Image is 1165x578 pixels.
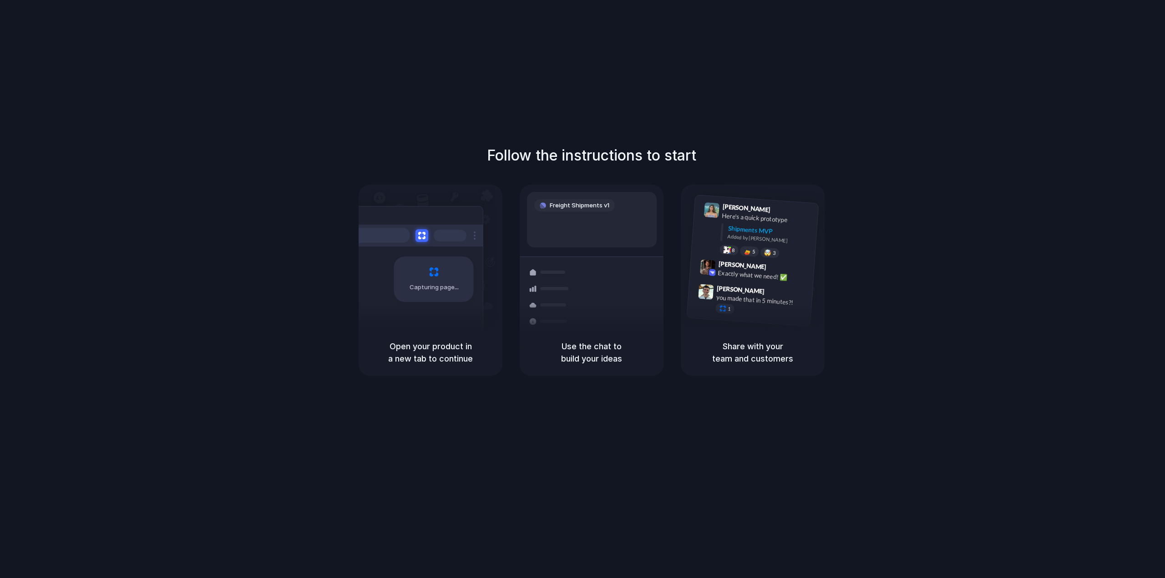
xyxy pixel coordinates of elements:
span: 5 [752,249,755,254]
span: Capturing page [410,283,460,292]
h5: Use the chat to build your ideas [531,340,653,365]
div: 🤯 [764,249,772,256]
span: Freight Shipments v1 [550,201,609,210]
div: you made that in 5 minutes?! [716,292,807,308]
span: [PERSON_NAME] [717,283,765,297]
h5: Share with your team and customers [692,340,814,365]
div: Added by [PERSON_NAME] [727,233,811,246]
span: [PERSON_NAME] [718,259,766,272]
h1: Follow the instructions to start [487,145,696,166]
div: Here's a quick prototype [722,211,813,226]
span: 8 [732,248,735,253]
span: [PERSON_NAME] [722,201,770,215]
span: 9:42 AM [769,263,788,274]
span: 3 [773,251,776,256]
span: 9:47 AM [767,287,786,298]
div: Exactly what we need! ✅ [718,268,809,283]
span: 1 [728,307,731,312]
h5: Open your product in a new tab to continue [370,340,491,365]
span: 9:41 AM [773,206,792,217]
div: Shipments MVP [728,224,812,239]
